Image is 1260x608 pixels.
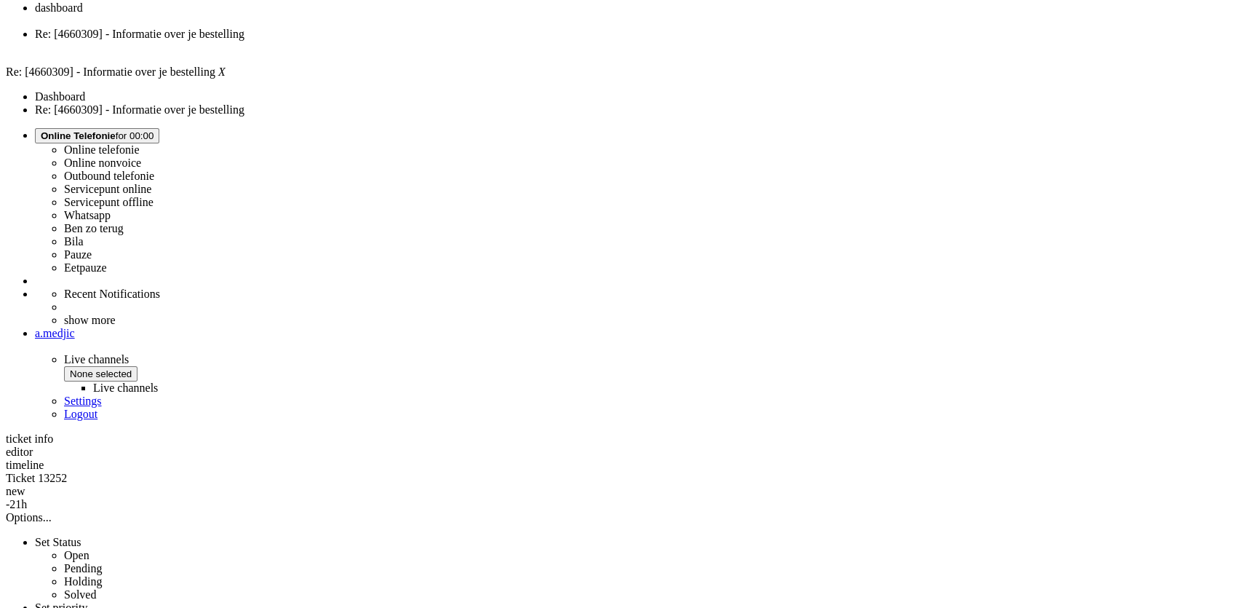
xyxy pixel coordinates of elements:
[64,562,102,575] span: Pending
[64,222,124,234] label: Ben zo terug
[64,588,1254,601] li: Solved
[6,511,1254,524] div: Options...
[218,66,226,78] i: X
[35,536,1254,601] li: Set Status
[64,143,140,156] label: Online telefonie
[64,170,154,182] label: Outbound telefonie
[64,261,107,274] label: Eetpauze
[6,433,1254,446] div: ticket info
[35,28,1254,54] li: 13252
[6,498,1254,511] div: -21h
[64,549,1254,562] li: Open
[35,536,81,548] span: Set Status
[6,446,1254,459] div: editor
[64,562,1254,575] li: Pending
[6,459,1254,472] div: timeline
[93,382,158,394] label: Live channels
[64,196,153,208] label: Servicepunt offline
[64,395,102,407] a: Settings
[6,6,212,64] body: Rich Text Area. Press ALT-0 for help.
[41,130,116,141] span: Online Telefonie
[64,575,102,588] span: Holding
[64,588,96,601] span: Solved
[64,314,116,326] a: show more
[64,353,1254,395] span: Live channels
[35,15,1254,28] div: Close tab
[70,368,132,379] span: None selected
[35,103,1254,117] li: Re: [4660309] - Informatie over je bestelling
[64,575,1254,588] li: Holding
[64,248,92,261] label: Pauze
[64,209,111,221] label: Whatsapp
[64,366,137,382] button: None selected
[35,1,83,14] span: dashboard
[35,128,1254,275] li: Online Telefoniefor 00:00 Online telefonieOnline nonvoiceOutbound telefonieServicepunt onlineServ...
[41,130,153,141] span: for 00:00
[6,472,1254,485] div: Ticket 13252
[35,128,159,143] button: Online Telefoniefor 00:00
[35,327,1254,340] a: a.medjic
[64,235,84,248] label: Bila
[35,1,1254,28] li: Dashboard
[6,66,215,78] span: Re: [4660309] - Informatie over je bestelling
[35,28,244,40] span: Re: [4660309] - Informatie over je bestelling
[64,288,1254,301] li: Recent Notifications
[6,485,1254,498] div: new
[64,549,89,561] span: Open
[64,157,141,169] label: Online nonvoice
[64,408,97,420] a: Logout
[35,90,1254,103] li: Dashboard
[35,549,1254,601] ul: Set Status
[35,41,1254,54] div: Close tab
[64,183,151,195] label: Servicepunt online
